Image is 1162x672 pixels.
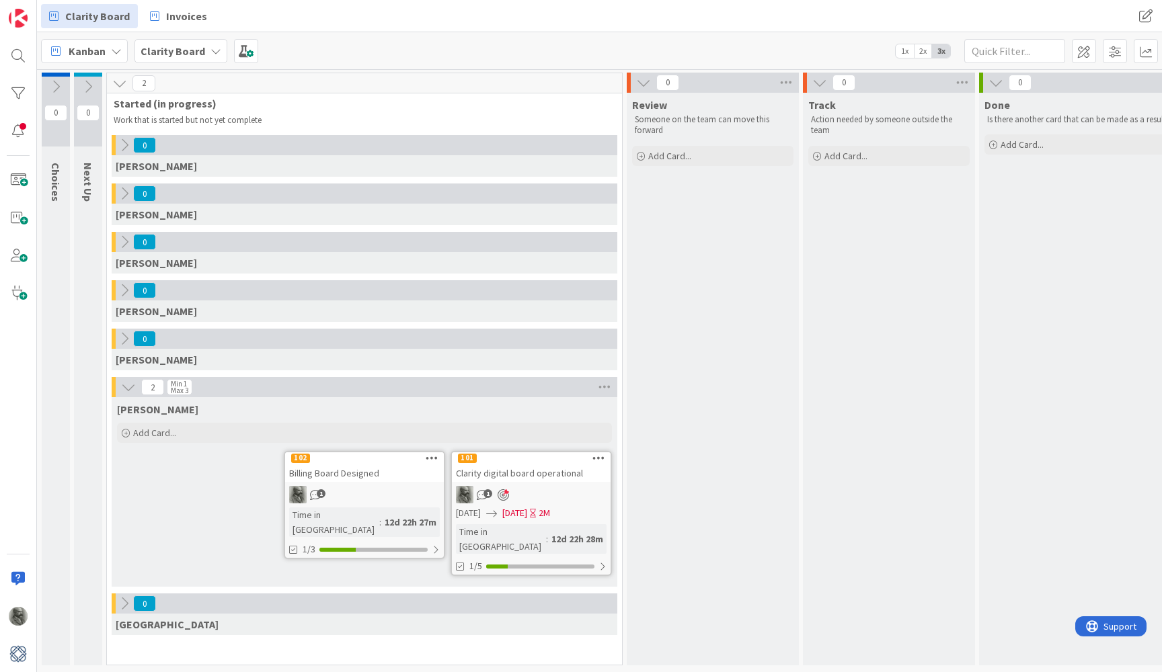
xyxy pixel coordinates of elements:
span: Gina [116,159,197,173]
span: Philip [117,403,198,416]
span: 0 [133,595,156,612]
span: 1 [483,489,492,498]
a: Invoices [142,4,215,28]
span: Add Card... [1001,138,1044,151]
span: Lisa T. [116,208,197,221]
span: 2 [132,75,155,91]
p: Action needed by someone outside the team [811,114,967,136]
span: : [546,532,548,546]
span: 1/5 [469,559,482,573]
div: Max 3 [171,387,188,394]
span: Review [632,98,667,112]
div: PA [452,486,611,503]
span: 0 [832,75,855,91]
a: 101Clarity digital board operationalPA[DATE][DATE]2MTime in [GEOGRAPHIC_DATA]:12d 22h 28m1/5 [451,451,612,576]
p: Work that is started but not yet complete [114,115,606,126]
span: 0 [133,137,156,153]
div: 102 [285,452,444,464]
img: PA [9,607,28,626]
a: Clarity Board [41,4,138,28]
span: Hannah [116,304,197,318]
div: Time in [GEOGRAPHIC_DATA] [289,507,379,537]
div: 101Clarity digital board operational [452,452,611,482]
span: 0 [1009,75,1032,91]
span: 1x [896,44,914,58]
p: Someone on the team can move this forward [635,114,791,136]
span: Track [808,98,836,112]
div: 102 [291,454,310,463]
span: Invoices [166,8,207,24]
span: Done [984,98,1010,112]
span: 0 [133,331,156,347]
span: 2 [141,379,164,395]
img: Visit kanbanzone.com [9,9,28,28]
span: 1 [317,489,325,498]
img: PA [289,486,307,503]
span: Walter [116,353,197,366]
span: 2x [914,44,932,58]
div: 2M [539,506,550,520]
input: Quick Filter... [964,39,1065,63]
span: Add Card... [824,150,867,162]
img: avatar [9,644,28,663]
div: Time in [GEOGRAPHIC_DATA] [456,524,546,554]
a: 102Billing Board DesignedPATime in [GEOGRAPHIC_DATA]:12d 22h 27m1/3 [284,451,445,559]
b: Clarity Board [141,44,205,58]
span: 0 [133,234,156,250]
span: Started (in progress) [114,97,605,110]
div: 12d 22h 28m [548,532,607,546]
div: Min 1 [171,380,187,387]
div: 101 [458,454,477,463]
span: Clarity Board [65,8,130,24]
span: Lisa K. [116,256,197,269]
span: 0 [656,75,679,91]
span: 0 [77,105,100,121]
img: PA [456,486,473,503]
div: PA [285,486,444,503]
div: 12d 22h 27m [381,515,440,530]
div: Clarity digital board operational [452,464,611,482]
span: 3x [932,44,950,58]
span: Add Card... [648,150,691,162]
div: 101 [452,452,611,464]
span: Next Up [81,163,95,202]
span: Choices [49,163,63,202]
span: 0 [133,185,156,202]
div: Billing Board Designed [285,464,444,482]
span: [DATE] [456,506,481,520]
span: Support [28,2,61,18]
span: Devon [116,618,219,631]
span: 1/3 [303,542,315,556]
span: 0 [44,105,67,121]
span: [DATE] [502,506,527,520]
div: 102Billing Board Designed [285,452,444,482]
span: 0 [133,282,156,298]
span: Kanban [69,43,106,59]
span: : [379,515,381,530]
span: Add Card... [133,427,176,439]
